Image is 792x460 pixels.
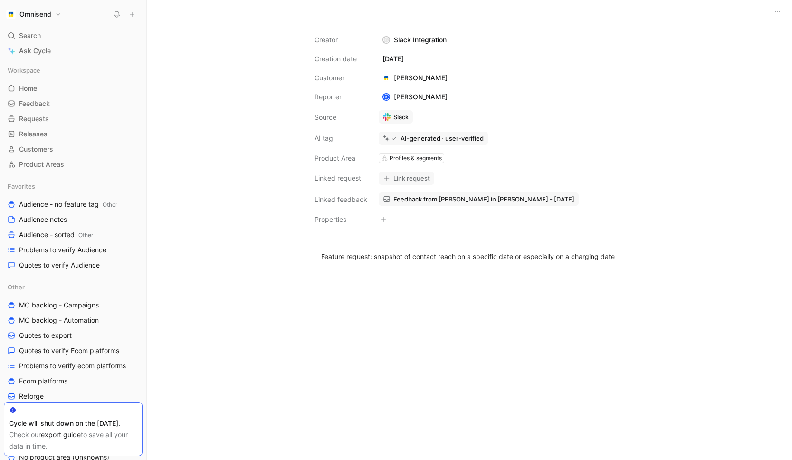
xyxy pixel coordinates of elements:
[379,53,624,65] div: [DATE]
[315,91,367,103] div: Reporter
[383,37,390,43] div: S
[4,197,143,211] a: Audience - no feature tagOther
[315,112,367,123] div: Source
[19,10,51,19] h1: Omnisend
[4,280,143,294] div: Other
[19,260,100,270] span: Quotes to verify Audience
[4,127,143,141] a: Releases
[19,392,44,401] span: Reforge
[4,157,143,172] a: Product Areas
[6,10,16,19] img: Omnisend
[19,144,53,154] span: Customers
[41,431,81,439] a: export guide
[379,192,579,206] a: Feedback from [PERSON_NAME] in [PERSON_NAME] - [DATE]
[19,45,51,57] span: Ask Cycle
[8,182,35,191] span: Favorites
[383,94,390,100] div: K
[393,195,574,203] span: Feedback from [PERSON_NAME] in [PERSON_NAME] - [DATE]
[19,160,64,169] span: Product Areas
[4,44,143,58] a: Ask Cycle
[19,200,117,210] span: Audience - no feature tag
[19,84,37,93] span: Home
[19,245,106,255] span: Problems to verify Audience
[315,34,367,46] div: Creator
[4,328,143,343] a: Quotes to export
[19,331,72,340] span: Quotes to export
[4,344,143,358] a: Quotes to verify Ecom platforms
[19,129,48,139] span: Releases
[315,53,367,65] div: Creation date
[78,231,93,239] span: Other
[379,172,434,185] button: Link request
[19,99,50,108] span: Feedback
[4,212,143,227] a: Audience notes
[379,72,451,84] div: [PERSON_NAME]
[4,179,143,193] div: Favorites
[19,316,99,325] span: MO backlog - Automation
[9,429,137,452] div: Check our to save all your data in time.
[401,134,484,143] div: AI-generated · user-verified
[315,133,367,144] div: AI tag
[4,63,143,77] div: Workspace
[19,300,99,310] span: MO backlog - Campaigns
[8,66,40,75] span: Workspace
[8,282,25,292] span: Other
[4,374,143,388] a: Ecom platforms
[4,243,143,257] a: Problems to verify Audience
[4,142,143,156] a: Customers
[19,215,67,224] span: Audience notes
[19,361,126,371] span: Problems to verify ecom platforms
[4,359,143,373] a: Problems to verify ecom platforms
[315,72,367,84] div: Customer
[315,214,367,225] div: Properties
[4,96,143,111] a: Feedback
[9,418,137,429] div: Cycle will shut down on the [DATE].
[4,112,143,126] a: Requests
[19,346,119,355] span: Quotes to verify Ecom platforms
[379,91,451,103] div: [PERSON_NAME]
[19,30,41,41] span: Search
[4,29,143,43] div: Search
[390,153,442,163] div: Profiles & segments
[4,81,143,96] a: Home
[4,313,143,327] a: MO backlog - Automation
[103,201,117,208] span: Other
[379,34,624,46] div: Slack Integration
[4,258,143,272] a: Quotes to verify Audience
[315,172,367,184] div: Linked request
[379,110,413,124] a: Slack
[4,389,143,403] a: Reforge
[382,74,390,82] img: logo
[4,228,143,242] a: Audience - sortedOther
[19,376,67,386] span: Ecom platforms
[321,251,618,261] div: Feature request: snapshot of contact reach on a specific date or especially on a charging date
[4,298,143,312] a: MO backlog - Campaigns
[315,194,367,205] div: Linked feedback
[4,8,64,21] button: OmnisendOmnisend
[19,230,93,240] span: Audience - sorted
[315,153,367,164] div: Product Area
[19,114,49,124] span: Requests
